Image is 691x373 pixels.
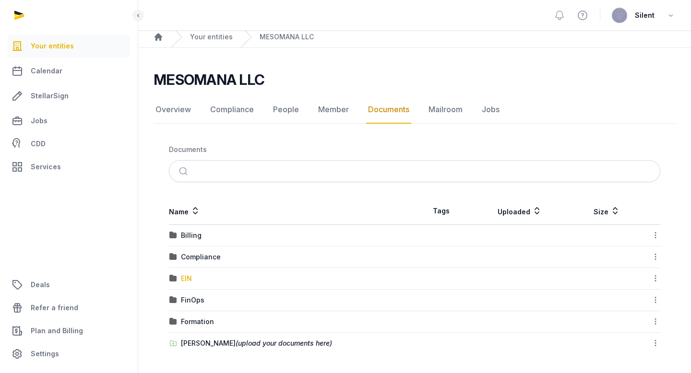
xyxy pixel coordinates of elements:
span: Jobs [31,115,48,127]
a: Jobs [8,109,130,132]
a: Overview [154,96,193,124]
a: Member [316,96,351,124]
span: Calendar [31,65,62,77]
img: folder.svg [169,275,177,282]
span: Deals [31,279,50,291]
nav: Breadcrumb [138,26,691,48]
a: StellarSign [8,84,130,107]
a: Documents [366,96,411,124]
th: Size [572,198,643,225]
span: (upload your documents here) [236,339,332,347]
span: CDD [31,138,46,150]
th: Uploaded [467,198,572,225]
a: Services [8,155,130,178]
span: Services [31,161,61,173]
nav: Tabs [154,96,676,124]
div: Documents [169,145,207,154]
a: Compliance [208,96,256,124]
div: Formation [181,317,214,326]
div: Billing [181,231,202,240]
h2: MESOMANA LLC [154,71,264,88]
th: Name [169,198,415,225]
div: Compliance [181,252,221,262]
iframe: Chat Widget [643,327,691,373]
div: [PERSON_NAME] [181,338,332,348]
span: Settings [31,348,59,360]
span: Your entities [31,40,74,52]
a: Plan and Billing [8,319,130,342]
button: Submit [173,161,196,182]
a: MESOMANA LLC [260,32,314,42]
div: FinOps [181,295,204,305]
a: Settings [8,342,130,365]
a: People [271,96,301,124]
a: Calendar [8,59,130,82]
img: folder-upload.svg [169,339,177,347]
a: Jobs [480,96,501,124]
nav: Breadcrumb [169,139,660,160]
span: Refer a friend [31,302,78,314]
img: folder.svg [169,253,177,261]
a: Refer a friend [8,296,130,319]
a: CDD [8,134,130,153]
img: folder.svg [169,318,177,326]
a: Your entities [8,35,130,58]
div: EIN [181,274,192,283]
th: Tags [415,198,467,225]
span: Plan and Billing [31,325,83,337]
img: avatar [612,8,627,23]
a: Deals [8,273,130,296]
a: Your entities [190,32,233,42]
span: Silent [635,10,655,21]
span: StellarSign [31,90,69,102]
img: folder.svg [169,232,177,239]
a: Mailroom [427,96,465,124]
img: folder.svg [169,296,177,304]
